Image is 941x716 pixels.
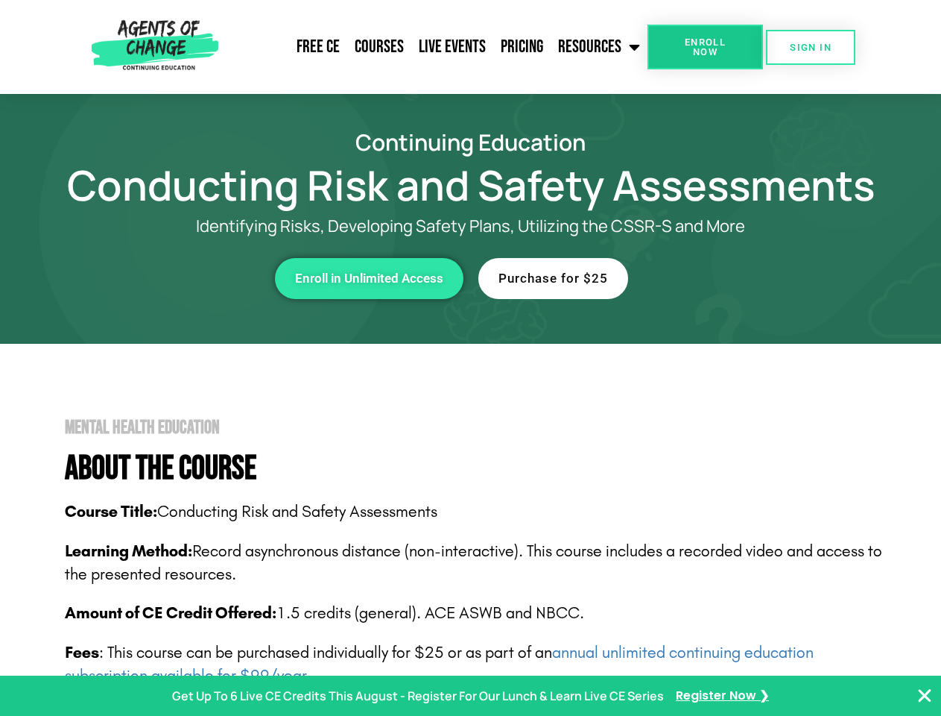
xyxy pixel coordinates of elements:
span: : This course can be purchased individually for $25 or as part of an [65,643,814,685]
span: Purchase for $25 [498,272,608,285]
h4: About The Course [65,452,896,486]
span: Enroll in Unlimited Access [295,272,443,285]
h2: Mental Health Education [65,418,896,437]
a: Courses [347,28,411,66]
a: Enroll Now [647,25,763,69]
span: Enroll Now [671,37,739,57]
p: Identifying Risks, Developing Safety Plans, Utilizing the CSSR-S and More [106,217,836,236]
p: 1.5 credits (general). ACE ASWB and NBCC. [65,602,896,625]
button: Close Banner [916,687,934,705]
span: Amount of CE Credit Offered: [65,603,276,623]
span: SIGN IN [790,43,831,52]
a: Free CE [289,28,347,66]
a: Register Now ❯ [676,685,769,707]
p: Record asynchronous distance (non-interactive). This course includes a recorded video and access ... [65,540,896,586]
p: Get Up To 6 Live CE Credits This August - Register For Our Lunch & Learn Live CE Series [172,685,664,707]
span: Fees [65,643,99,662]
a: Live Events [411,28,493,66]
a: Purchase for $25 [478,258,628,299]
a: Enroll in Unlimited Access [275,258,463,299]
nav: Menu [224,28,647,66]
a: Resources [551,28,647,66]
h1: Conducting Risk and Safety Assessments [46,168,896,202]
p: Conducting Risk and Safety Assessments [65,500,896,524]
h2: Continuing Education [46,131,896,153]
b: Learning Method: [65,541,192,561]
a: Pricing [493,28,551,66]
a: SIGN IN [766,30,855,65]
b: Course Title: [65,502,157,521]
